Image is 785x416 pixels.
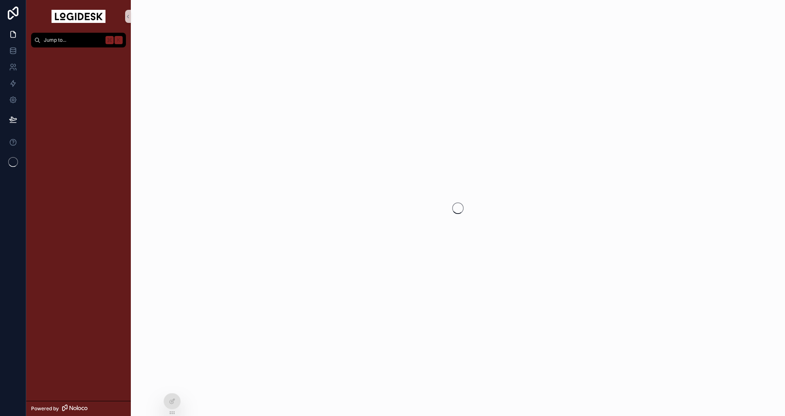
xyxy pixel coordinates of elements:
span: K [115,37,122,43]
span: Jump to... [44,37,102,43]
a: Powered by [26,401,131,416]
div: scrollable content [26,47,131,62]
button: Jump to...K [31,33,126,47]
span: Powered by [31,405,59,412]
img: App logo [52,10,105,23]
